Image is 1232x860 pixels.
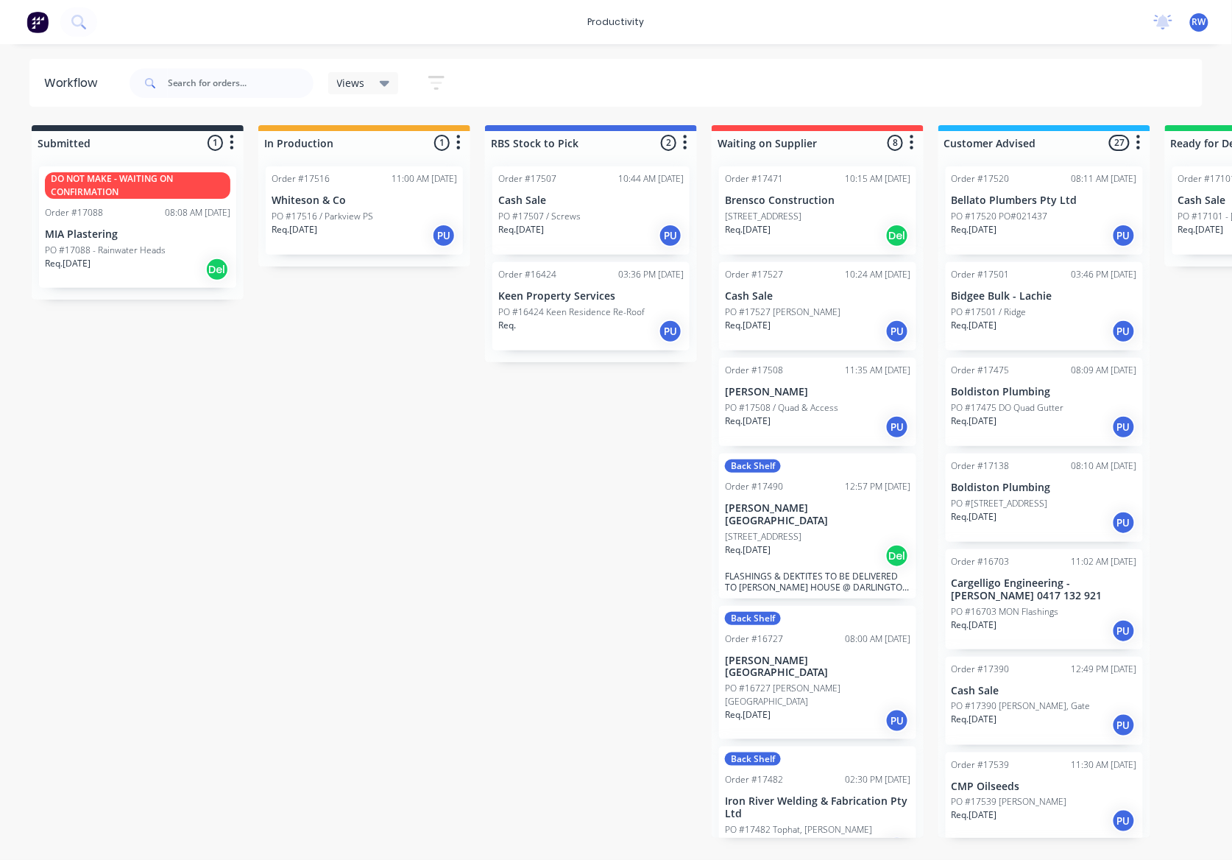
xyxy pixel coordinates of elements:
div: Order #1670311:02 AM [DATE]Cargelligo Engineering - [PERSON_NAME] 0417 132 921PO #16703 MON Flash... [946,549,1143,649]
div: PU [432,224,456,247]
p: PO #17088 - Rainwater Heads [45,244,166,257]
div: Order #16727 [725,632,783,646]
div: Order #17138 [952,459,1010,473]
p: PO #16424 Keen Residence Re-Roof [498,306,645,319]
img: Factory [26,11,49,33]
div: 11:00 AM [DATE] [392,172,457,186]
div: productivity [581,11,652,33]
div: 10:44 AM [DATE] [618,172,684,186]
p: FLASHINGS & DEKTITES TO BE DELIVERED TO [PERSON_NAME] HOUSE @ DARLINGTON PT [DATE] 4th, ALONG WIT... [725,571,910,593]
div: Order #17508 [725,364,783,377]
div: PU [1112,809,1136,833]
div: Order #1752710:24 AM [DATE]Cash SalePO #17527 [PERSON_NAME]Req.[DATE]PU [719,262,916,350]
p: Iron River Welding & Fabrication Pty Ltd [725,795,910,820]
p: Req. [DATE] [45,257,91,270]
div: PU [1112,320,1136,343]
p: Cash Sale [725,290,910,303]
div: Back ShelfOrder #1672708:00 AM [DATE][PERSON_NAME][GEOGRAPHIC_DATA]PO #16727 [PERSON_NAME][GEOGRA... [719,606,916,740]
p: [PERSON_NAME] [725,386,910,398]
p: Req. [DATE] [725,543,771,557]
div: 12:49 PM [DATE] [1072,663,1137,676]
p: PO #17507 / Screws [498,210,581,223]
p: Req. [DATE] [952,713,997,726]
p: CMP Oilseeds [952,780,1137,793]
span: RW [1192,15,1206,29]
div: PU [885,709,909,733]
p: Cash Sale [498,194,684,207]
p: Req. [DATE] [952,223,997,236]
div: Order #17088 [45,206,103,219]
div: Order #17490 [725,480,783,493]
div: 12:57 PM [DATE] [845,480,910,493]
div: Order #1750811:35 AM [DATE][PERSON_NAME]PO #17508 / Quad & AccessReq.[DATE]PU [719,358,916,446]
div: Order #17507 [498,172,556,186]
div: DO NOT MAKE - WAITING ON CONFIRMATION [45,172,230,199]
p: Req. [DATE] [1178,223,1224,236]
div: Order #1713808:10 AM [DATE]Boldiston PlumbingPO #[STREET_ADDRESS]Req.[DATE]PU [946,454,1143,542]
p: Req. [DATE] [952,319,997,332]
p: Cargelligo Engineering - [PERSON_NAME] 0417 132 921 [952,577,1137,602]
div: Del [205,258,229,281]
p: Boldiston Plumbing [952,386,1137,398]
div: Del [885,224,909,247]
div: 10:24 AM [DATE] [845,268,910,281]
div: 11:30 AM [DATE] [1072,758,1137,772]
div: 02:30 PM [DATE] [845,773,910,786]
p: Req. [DATE] [952,510,997,524]
p: [STREET_ADDRESS] [725,530,801,543]
p: Req. [DATE] [725,223,771,236]
div: Del [885,544,909,568]
div: 10:15 AM [DATE] [845,172,910,186]
p: Boldiston Plumbing [952,482,1137,494]
div: Order #16424 [498,268,556,281]
div: Order #17482 [725,773,783,786]
p: PO #17516 / Parkview PS [272,210,373,223]
div: Order #1750710:44 AM [DATE]Cash SalePO #17507 / ScrewsReq.[DATE]PU [492,166,690,255]
p: PO #17390 [PERSON_NAME], Gate [952,699,1091,713]
p: PO #17527 [PERSON_NAME] [725,306,840,319]
div: Order #17520 [952,172,1010,186]
div: Order #1747110:15 AM [DATE]Brensco Construction[STREET_ADDRESS]Req.[DATE]Del [719,166,916,255]
div: Order #17471 [725,172,783,186]
div: Order #1750103:46 PM [DATE]Bidgee Bulk - LachiePO #17501 / RidgeReq.[DATE]PU [946,262,1143,350]
div: PU [885,320,909,343]
div: Order #1753911:30 AM [DATE]CMP OilseedsPO #17539 [PERSON_NAME]Req.[DATE]PU [946,752,1143,841]
p: MIA Plastering [45,228,230,241]
p: [STREET_ADDRESS] [725,210,801,223]
div: 03:46 PM [DATE] [1072,268,1137,281]
div: 11:02 AM [DATE] [1072,555,1137,568]
div: Back Shelf [725,459,781,473]
div: Order #16703 [952,555,1010,568]
p: Req. [DATE] [272,223,317,236]
div: Order #17475 [952,364,1010,377]
div: PU [1112,224,1136,247]
p: PO #17520 PO#021437 [952,210,1048,223]
div: 08:11 AM [DATE] [1072,172,1137,186]
p: Bidgee Bulk - Lachie [952,290,1137,303]
div: 08:09 AM [DATE] [1072,364,1137,377]
div: Order #1739012:49 PM [DATE]Cash SalePO #17390 [PERSON_NAME], GateReq.[DATE]PU [946,657,1143,745]
p: Req. [498,319,516,332]
div: DO NOT MAKE - WAITING ON CONFIRMATIONOrder #1708808:08 AM [DATE]MIA PlasteringPO #17088 - Rainwat... [39,166,236,288]
div: PU [1112,619,1136,643]
div: Order #1642403:36 PM [DATE]Keen Property ServicesPO #16424 Keen Residence Re-RoofReq.PU [492,262,690,350]
div: Order #1751611:00 AM [DATE]Whiteson & CoPO #17516 / Parkview PSReq.[DATE]PU [266,166,463,255]
p: PO #17539 [PERSON_NAME] [952,795,1067,808]
div: Back ShelfOrder #1749012:57 PM [DATE][PERSON_NAME][GEOGRAPHIC_DATA][STREET_ADDRESS]Req.[DATE]DelF... [719,454,916,599]
p: Req. [DATE] [725,708,771,722]
p: Req. [DATE] [952,808,997,822]
p: Req. [DATE] [725,836,771,850]
p: Brensco Construction [725,194,910,207]
p: Cash Sale [952,685,1137,697]
div: Back Shelf [725,752,781,766]
div: 11:35 AM [DATE] [845,364,910,377]
p: Keen Property Services [498,290,684,303]
div: Order #17527 [725,268,783,281]
div: PU [659,320,682,343]
p: PO #16703 MON Flashings [952,605,1059,618]
p: [PERSON_NAME][GEOGRAPHIC_DATA] [725,502,910,527]
input: Search for orders... [168,68,314,98]
p: Req. [DATE] [952,415,997,428]
p: Req. [DATE] [952,618,997,632]
div: Workflow [44,74,105,92]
